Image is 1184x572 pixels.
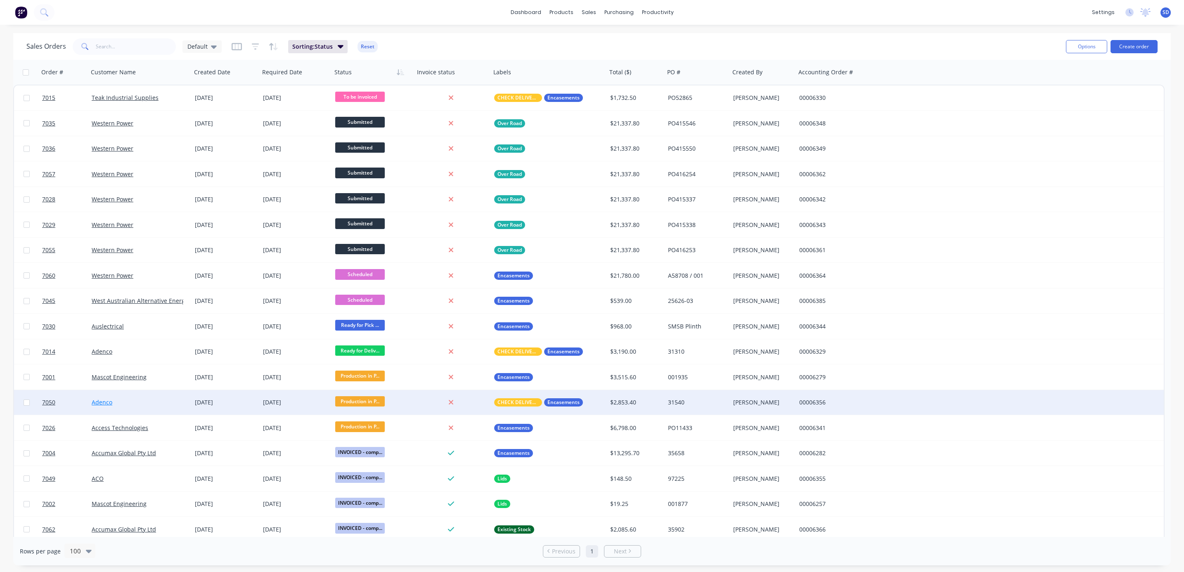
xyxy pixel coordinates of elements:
span: Ready for Deliv... [335,345,385,356]
div: Customer Name [91,68,136,76]
div: $1,732.50 [610,94,659,102]
a: 7028 [42,187,92,212]
span: Production in P... [335,396,385,407]
div: settings [1088,6,1119,19]
div: [DATE] [195,221,256,229]
div: 35902 [668,525,724,534]
span: INVOICED - comp... [335,447,385,457]
div: PO416253 [668,246,724,254]
button: CHECK DELIVERY INSTRUCTIONSEncasements [494,94,583,102]
span: Encasements [497,297,530,305]
div: 35658 [668,449,724,457]
div: A58708 / 001 [668,272,724,280]
div: [PERSON_NAME] [733,449,790,457]
div: 00006348 [799,119,891,128]
span: 7015 [42,94,55,102]
div: [PERSON_NAME] [733,525,790,534]
div: $2,853.40 [610,398,659,407]
span: Lids [497,500,507,508]
div: [DATE] [263,347,329,356]
div: [PERSON_NAME] [733,195,790,203]
a: Page 1 is your current page [586,545,598,558]
span: Submitted [335,193,385,203]
div: [DATE] [263,398,329,407]
a: Western Power [92,144,133,152]
button: Encasements [494,272,533,280]
div: [DATE] [263,144,329,153]
span: 7030 [42,322,55,331]
div: $21,337.80 [610,170,659,178]
button: Lids [494,500,510,508]
div: SMSB Plinth [668,322,724,331]
div: [DATE] [263,297,329,305]
span: Lids [497,475,507,483]
div: [DATE] [195,322,256,331]
span: Over Road [497,170,522,178]
button: CHECK DELIVERY INSTRUCTIONSEncasements [494,347,583,356]
div: Accounting Order # [798,68,853,76]
span: Production in P... [335,371,385,381]
div: [PERSON_NAME] [733,170,790,178]
div: Required Date [262,68,302,76]
a: Mascot Engineering [92,500,147,508]
div: 001935 [668,373,724,381]
button: Encasements [494,424,533,432]
span: Existing Stock [497,525,531,534]
span: Sorting: Status [292,43,333,51]
div: [DATE] [195,373,256,381]
div: [PERSON_NAME] [733,373,790,381]
span: INVOICED - comp... [335,523,385,533]
span: Encasements [497,322,530,331]
div: $13,295.70 [610,449,659,457]
div: PO52865 [668,94,724,102]
a: Auslectrical [92,322,124,330]
div: [DATE] [195,119,256,128]
div: [DATE] [263,119,329,128]
span: Encasements [497,424,530,432]
span: SD [1163,9,1169,16]
div: [DATE] [195,525,256,534]
div: $21,337.80 [610,144,659,153]
div: [DATE] [263,525,329,534]
a: 7055 [42,238,92,262]
div: 00006385 [799,297,891,305]
div: [DATE] [195,94,256,102]
span: 7045 [42,297,55,305]
span: Encasements [547,347,580,356]
button: Lids [494,475,510,483]
div: products [545,6,578,19]
div: $968.00 [610,322,659,331]
div: [PERSON_NAME] [733,322,790,331]
span: Submitted [335,117,385,127]
div: Labels [493,68,511,76]
div: 00006364 [799,272,891,280]
div: $21,337.80 [610,221,659,229]
a: Adenco [92,347,112,355]
button: Encasements [494,373,533,381]
a: Western Power [92,272,133,279]
div: $21,337.80 [610,195,659,203]
a: Previous page [543,547,580,555]
span: 7002 [42,500,55,508]
div: [DATE] [263,475,329,483]
span: Encasements [547,398,580,407]
div: [PERSON_NAME] [733,500,790,508]
span: 7055 [42,246,55,254]
span: Submitted [335,168,385,178]
button: Over Road [494,170,525,178]
a: 7030 [42,314,92,339]
div: 31540 [668,398,724,407]
span: 7035 [42,119,55,128]
div: [DATE] [263,500,329,508]
a: West Australian Alternative Energy [92,297,188,305]
span: Over Road [497,144,522,153]
div: [DATE] [195,272,256,280]
div: 00006330 [799,94,891,102]
a: Western Power [92,195,133,203]
a: Western Power [92,119,133,127]
span: 7049 [42,475,55,483]
span: 7026 [42,424,55,432]
div: 001877 [668,500,724,508]
a: Teak Industrial Supplies [92,94,159,102]
div: [DATE] [195,449,256,457]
